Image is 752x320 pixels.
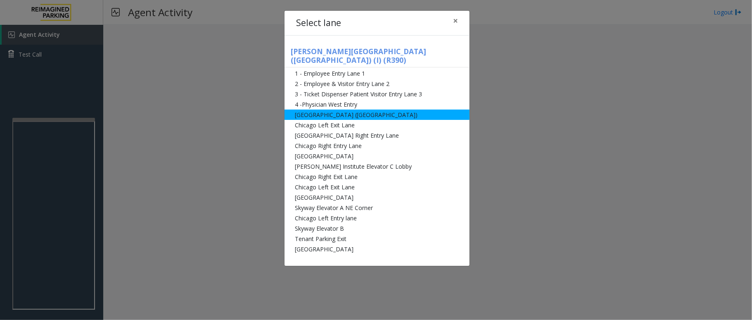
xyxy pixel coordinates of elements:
li: [GEOGRAPHIC_DATA] [285,192,470,203]
li: Chicago Left Entry lane [285,213,470,223]
li: [PERSON_NAME] Institute Elevator C Lobby [285,161,470,172]
li: Skyway Elevator A NE Corner [285,203,470,213]
li: Chicago Right Exit Lane [285,172,470,182]
li: 4 -Physician West Entry [285,99,470,110]
h4: Select lane [296,17,341,30]
h5: [PERSON_NAME][GEOGRAPHIC_DATA] ([GEOGRAPHIC_DATA]) (I) (R390) [285,47,470,67]
li: [GEOGRAPHIC_DATA] [285,244,470,254]
li: 3 - Ticket Dispenser Patient Visitor Entry Lane 3 [285,89,470,99]
li: [GEOGRAPHIC_DATA] [285,151,470,161]
li: Chicago Left Exit Lane [285,120,470,130]
li: Chicago Left Exit Lane [285,182,470,192]
li: Chicago Right Entry Lane [285,141,470,151]
li: 2 - Employee & Visitor Entry Lane 2 [285,79,470,89]
button: Close [447,11,464,31]
li: Skyway Elevator B [285,223,470,234]
li: 1 - Employee Entry Lane 1 [285,68,470,79]
li: Tenant Parking Exit [285,234,470,244]
span: × [453,15,458,26]
li: [GEOGRAPHIC_DATA] ([GEOGRAPHIC_DATA]) [285,110,470,120]
li: [GEOGRAPHIC_DATA] Right Entry Lane [285,130,470,141]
